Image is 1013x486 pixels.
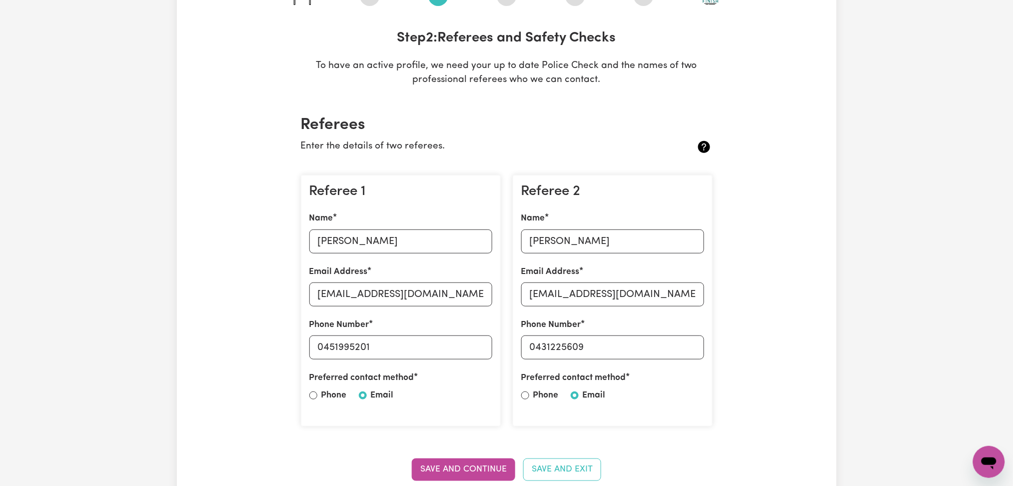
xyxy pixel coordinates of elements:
label: Email Address [521,265,580,278]
p: Enter the details of two referees. [301,139,644,154]
label: Phone [321,389,347,402]
iframe: Button to launch messaging window [973,446,1005,478]
label: Name [521,212,545,225]
button: Save and Continue [412,458,515,480]
h2: Referees [301,115,713,134]
label: Email [583,389,606,402]
label: Preferred contact method [521,371,626,384]
h3: Step 2 : Referees and Safety Checks [293,30,721,47]
label: Phone Number [521,318,581,331]
p: To have an active profile, we need your up to date Police Check and the names of two professional... [293,59,721,88]
label: Phone Number [309,318,369,331]
button: Save and Exit [523,458,601,480]
label: Email Address [309,265,368,278]
h3: Referee 1 [309,183,492,200]
h3: Referee 2 [521,183,704,200]
label: Preferred contact method [309,371,414,384]
label: Phone [533,389,559,402]
label: Name [309,212,333,225]
label: Email [371,389,394,402]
